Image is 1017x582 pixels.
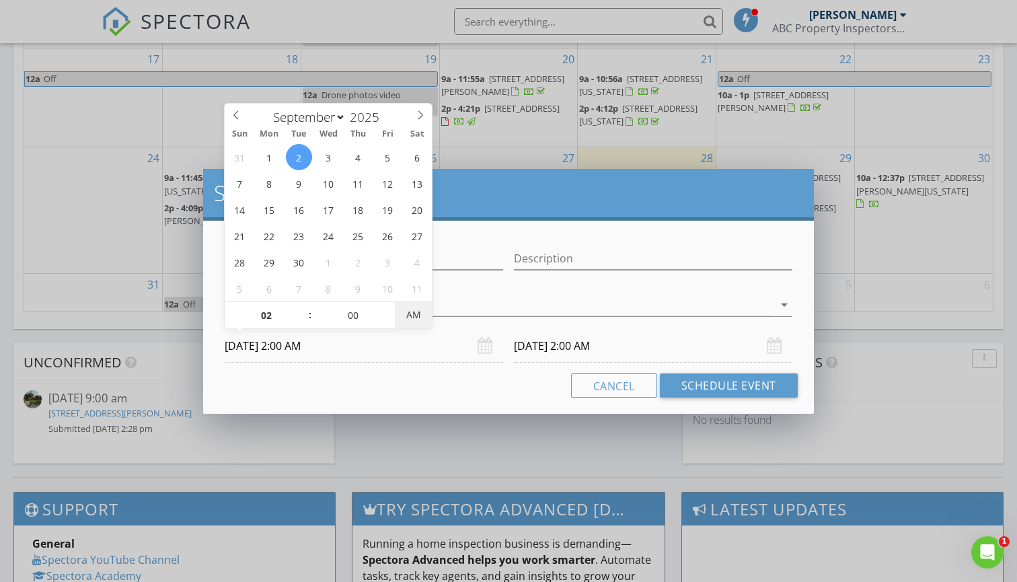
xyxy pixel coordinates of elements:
[404,249,430,275] span: October 4, 2025
[345,223,371,249] span: September 25, 2025
[404,196,430,223] span: September 20, 2025
[256,275,282,301] span: October 6, 2025
[227,196,253,223] span: September 14, 2025
[571,373,657,398] button: Cancel
[375,196,401,223] span: September 19, 2025
[286,249,312,275] span: September 30, 2025
[514,330,792,363] input: Select date
[313,130,343,139] span: Wed
[286,275,312,301] span: October 7, 2025
[256,196,282,223] span: September 15, 2025
[776,297,792,313] i: arrow_drop_down
[315,170,342,196] span: September 10, 2025
[373,130,402,139] span: Fri
[256,144,282,170] span: September 1, 2025
[346,108,390,126] input: Year
[343,130,373,139] span: Thu
[286,223,312,249] span: September 23, 2025
[227,275,253,301] span: October 5, 2025
[286,170,312,196] span: September 9, 2025
[404,275,430,301] span: October 11, 2025
[375,170,401,196] span: September 12, 2025
[375,144,401,170] span: September 5, 2025
[227,249,253,275] span: September 28, 2025
[227,144,253,170] span: August 31, 2025
[315,275,342,301] span: October 8, 2025
[345,275,371,301] span: October 9, 2025
[227,170,253,196] span: September 7, 2025
[660,373,798,398] button: Schedule Event
[345,144,371,170] span: September 4, 2025
[214,180,802,207] h2: Schedule Event
[256,249,282,275] span: September 29, 2025
[375,249,401,275] span: October 3, 2025
[256,223,282,249] span: September 22, 2025
[286,196,312,223] span: September 16, 2025
[404,223,430,249] span: September 27, 2025
[345,170,371,196] span: September 11, 2025
[254,130,284,139] span: Mon
[225,330,503,363] input: Select date
[286,144,312,170] span: September 2, 2025
[999,536,1010,547] span: 1
[404,144,430,170] span: September 6, 2025
[284,130,313,139] span: Tue
[345,196,371,223] span: September 18, 2025
[308,301,312,328] span: :
[404,170,430,196] span: September 13, 2025
[256,170,282,196] span: September 8, 2025
[395,301,432,328] span: Click to toggle
[375,275,401,301] span: October 10, 2025
[315,249,342,275] span: October 1, 2025
[971,536,1004,569] iframe: Intercom live chat
[227,223,253,249] span: September 21, 2025
[375,223,401,249] span: September 26, 2025
[315,223,342,249] span: September 24, 2025
[315,196,342,223] span: September 17, 2025
[225,130,254,139] span: Sun
[402,130,432,139] span: Sat
[315,144,342,170] span: September 3, 2025
[345,249,371,275] span: October 2, 2025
